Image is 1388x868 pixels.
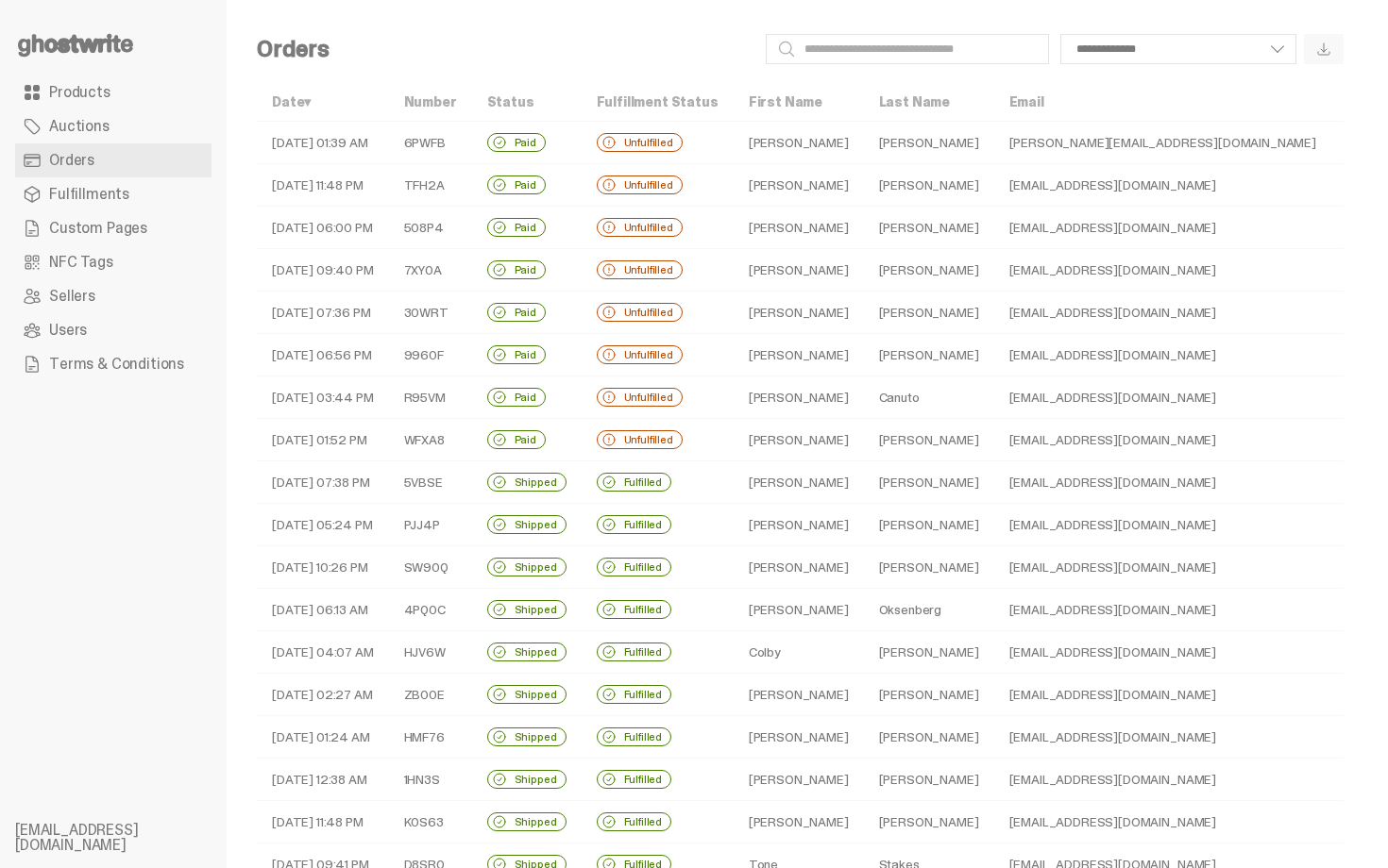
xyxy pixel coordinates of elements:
[597,133,683,152] div: Unfulfilled
[15,177,212,211] a: Fulfillments
[487,388,546,407] div: Paid
[734,716,864,759] td: [PERSON_NAME]
[49,119,110,134] span: Auctions
[15,211,212,245] a: Custom Pages
[734,759,864,801] td: [PERSON_NAME]
[734,122,864,164] td: [PERSON_NAME]
[257,38,330,60] h4: Orders
[257,334,389,376] td: [DATE] 06:56 PM
[864,83,994,122] th: Last Name
[994,801,1331,843] td: [EMAIL_ADDRESS][DOMAIN_NAME]
[487,515,567,534] div: Shipped
[15,109,212,143] a: Auctions
[734,504,864,546] td: [PERSON_NAME]
[389,83,472,122] th: Number
[257,249,389,292] td: [DATE] 09:40 PM
[257,292,389,334] td: [DATE] 07:36 PM
[864,164,994,207] td: [PERSON_NAME]
[734,546,864,589] td: [PERSON_NAME]
[257,504,389,546] td: [DATE] 05:24 PM
[304,93,311,110] span: ▾
[487,727,567,746] div: Shipped
[597,430,683,449] div: Unfulfilled
[389,716,472,759] td: HMF76
[15,75,212,109] a: Products
[487,685,567,704] div: Shipped
[257,164,389,207] td: [DATE] 11:48 PM
[864,292,994,334] td: [PERSON_NAME]
[49,255,113,270] span: NFC Tags
[389,376,472,419] td: R95VM
[389,207,472,249] td: 508P4
[864,461,994,504] td: [PERSON_NAME]
[257,546,389,589] td: [DATE] 10:26 PM
[257,759,389,801] td: [DATE] 12:38 AM
[49,221,147,236] span: Custom Pages
[734,461,864,504] td: [PERSON_NAME]
[272,93,311,110] a: Date▾
[597,473,672,492] div: Fulfilled
[994,376,1331,419] td: [EMAIL_ADDRESS][DOMAIN_NAME]
[15,823,242,853] li: [EMAIL_ADDRESS][DOMAIN_NAME]
[389,504,472,546] td: PJJ4P
[15,313,212,347] a: Users
[864,122,994,164] td: [PERSON_NAME]
[487,175,546,194] div: Paid
[389,674,472,716] td: ZB00E
[864,376,994,419] td: Canuto
[257,207,389,249] td: [DATE] 06:00 PM
[257,716,389,759] td: [DATE] 01:24 AM
[389,801,472,843] td: K0S63
[597,770,672,789] div: Fulfilled
[734,292,864,334] td: [PERSON_NAME]
[257,589,389,631] td: [DATE] 06:13 AM
[864,801,994,843] td: [PERSON_NAME]
[994,334,1331,376] td: [EMAIL_ADDRESS][DOMAIN_NAME]
[734,419,864,461] td: [PERSON_NAME]
[994,504,1331,546] td: [EMAIL_ADDRESS][DOMAIN_NAME]
[734,83,864,122] th: First Name
[257,674,389,716] td: [DATE] 02:27 AM
[389,292,472,334] td: 30WRT
[864,759,994,801] td: [PERSON_NAME]
[257,631,389,674] td: [DATE] 04:07 AM
[994,419,1331,461] td: [EMAIL_ADDRESS][DOMAIN_NAME]
[994,122,1331,164] td: [PERSON_NAME][EMAIL_ADDRESS][DOMAIN_NAME]
[994,249,1331,292] td: [EMAIL_ADDRESS][DOMAIN_NAME]
[864,334,994,376] td: [PERSON_NAME]
[487,345,546,364] div: Paid
[597,175,683,194] div: Unfulfilled
[734,589,864,631] td: [PERSON_NAME]
[487,600,567,619] div: Shipped
[734,207,864,249] td: [PERSON_NAME]
[994,546,1331,589] td: [EMAIL_ADDRESS][DOMAIN_NAME]
[487,473,567,492] div: Shipped
[864,504,994,546] td: [PERSON_NAME]
[597,260,683,279] div: Unfulfilled
[864,419,994,461] td: [PERSON_NAME]
[49,153,94,168] span: Orders
[597,727,672,746] div: Fulfilled
[734,249,864,292] td: [PERSON_NAME]
[49,85,110,100] span: Products
[257,461,389,504] td: [DATE] 07:38 PM
[734,674,864,716] td: [PERSON_NAME]
[487,133,546,152] div: Paid
[389,589,472,631] td: 4PQ0C
[864,546,994,589] td: [PERSON_NAME]
[864,589,994,631] td: Oksenberg
[15,347,212,381] a: Terms & Conditions
[49,289,95,304] span: Sellers
[487,770,567,789] div: Shipped
[597,643,672,661] div: Fulfilled
[487,558,567,576] div: Shipped
[994,759,1331,801] td: [EMAIL_ADDRESS][DOMAIN_NAME]
[994,461,1331,504] td: [EMAIL_ADDRESS][DOMAIN_NAME]
[487,260,546,279] div: Paid
[994,83,1331,122] th: Email
[15,279,212,313] a: Sellers
[597,558,672,576] div: Fulfilled
[487,812,567,831] div: Shipped
[49,323,87,338] span: Users
[864,716,994,759] td: [PERSON_NAME]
